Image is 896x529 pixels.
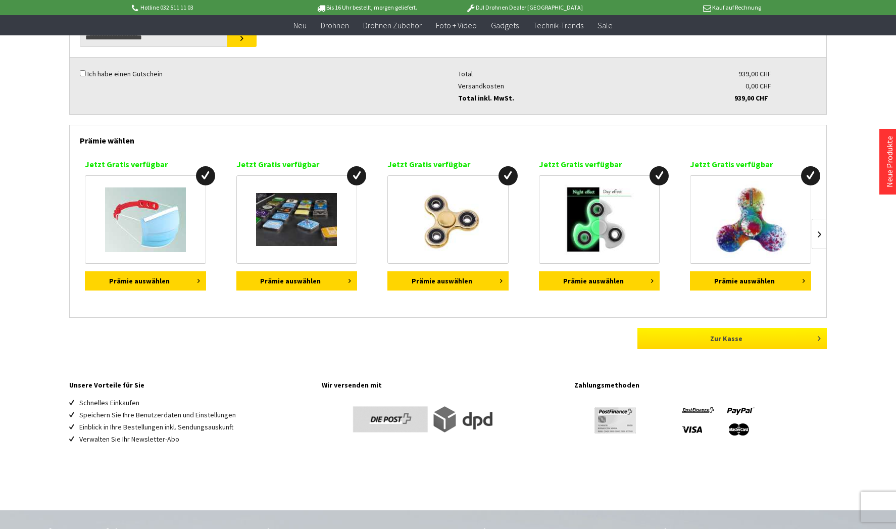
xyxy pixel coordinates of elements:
[387,158,509,170] p: Jetzt Gratis verfügbar
[884,136,894,187] a: Neue Produkte
[677,80,771,92] div: 0,00 CHF
[712,181,789,258] img: Fidget Spinner mit LED
[85,175,206,264] a: Maskenhalter für Hygienemasken
[409,181,486,258] img: Fidget Spinner Gold
[539,271,660,291] button: Prämie auswählen
[458,80,677,92] div: Versandkosten
[603,2,761,14] p: Kauf auf Rechnung
[574,397,771,442] img: footer-payment-logos.png
[539,158,660,170] p: Jetzt Gratis verfügbar
[236,175,358,264] a: iPhone App Magnete
[561,181,638,258] img: Fidget Spinner UV Glow
[674,92,768,104] div: 939,00 CHF
[236,271,358,291] button: Prämie auswählen
[356,15,429,36] a: Drohnen Zubehör
[574,378,827,392] h4: Zahlungsmethoden
[637,328,827,349] a: Zur Kasse
[286,15,314,36] a: Neu
[690,158,811,170] p: Jetzt Gratis verfügbar
[533,20,583,30] span: Technik-Trends
[79,433,312,445] li: Verwalten Sie Ihr Newsletter-Abo
[363,20,422,30] span: Drohnen Zubehör
[484,15,526,36] a: Gadgets
[322,397,519,442] img: footer-versand-logos.png
[526,15,590,36] a: Technik-Trends
[79,409,312,421] li: Speichern Sie Ihre Benutzerdaten und Einstellungen
[690,271,811,291] button: Prämie auswählen
[436,20,477,30] span: Foto + Video
[458,92,677,104] div: Total inkl. MwSt.
[429,15,484,36] a: Foto + Video
[322,378,564,392] h4: Wir versenden mit
[491,20,519,30] span: Gadgets
[85,158,206,170] p: Jetzt Gratis verfügbar
[690,175,811,264] a: Fidget Spinner mit LED
[105,187,186,252] img: Maskenhalter für Hygienemasken
[130,2,287,14] p: Hotline 032 511 11 03
[69,378,312,392] h4: Unsere Vorteile für Sie
[539,175,660,264] a: Fidget Spinner UV Glow
[80,125,816,151] div: Prämie wählen
[293,20,307,30] span: Neu
[256,193,337,246] img: iPhone App Magnete
[458,68,677,80] div: Total
[387,175,509,264] a: Fidget Spinner Gold
[598,20,613,30] span: Sale
[677,68,771,80] div: 939,00 CHF
[79,397,312,409] li: Schnelles Einkaufen
[236,158,358,170] p: Jetzt Gratis verfügbar
[87,69,163,78] label: Ich habe einen Gutschein
[287,2,445,14] p: Bis 16 Uhr bestellt, morgen geliefert.
[387,271,509,291] button: Prämie auswählen
[79,421,312,433] li: Einblick in Ihre Bestellungen inkl. Sendungsauskunft
[445,2,603,14] p: DJI Drohnen Dealer [GEOGRAPHIC_DATA]
[590,15,620,36] a: Sale
[85,271,206,291] button: Prämie auswählen
[321,20,349,30] span: Drohnen
[314,15,356,36] a: Drohnen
